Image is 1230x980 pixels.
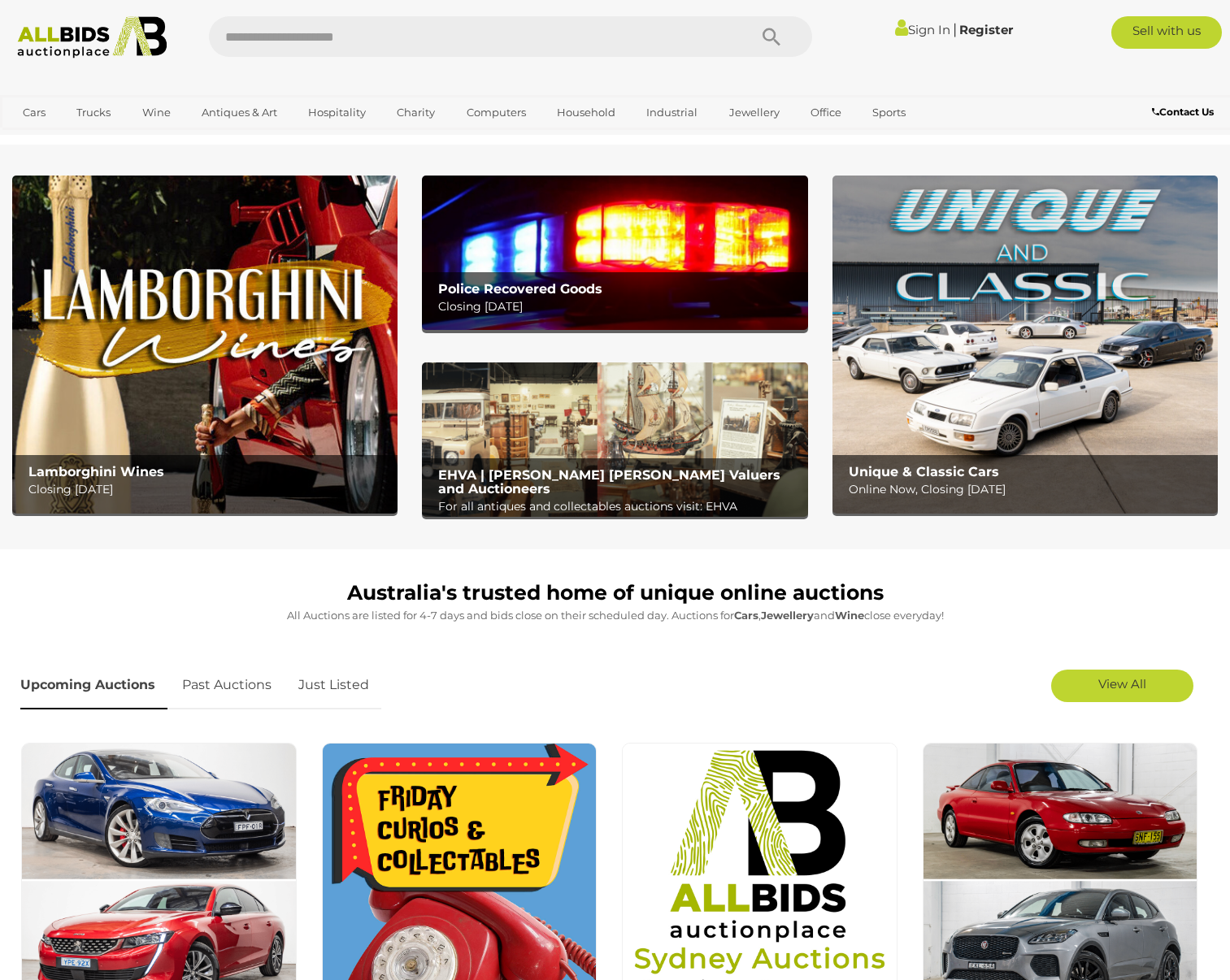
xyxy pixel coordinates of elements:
a: Sports [862,99,916,126]
span: View All [1098,676,1146,692]
p: Closing [DATE] [438,297,799,317]
a: Just Listed [286,661,381,709]
a: Sell with us [1111,16,1222,49]
p: Closing [DATE] [28,479,389,500]
a: Antiques & Art [191,99,288,126]
button: Search [731,16,812,57]
a: Cars [12,99,56,126]
a: Police Recovered Goods Police Recovered Goods Closing [DATE] [422,176,807,330]
p: All Auctions are listed for 4-7 days and bids close on their scheduled day. Auctions for , and cl... [20,606,1210,625]
b: EHVA | [PERSON_NAME] [PERSON_NAME] Valuers and Auctioneers [438,467,780,497]
b: Police Recovered Goods [438,281,602,297]
strong: Wine [835,609,864,622]
a: Register [959,22,1013,37]
strong: Cars [734,609,758,622]
a: Jewellery [719,99,790,126]
a: Office [800,99,852,126]
img: Allbids.com.au [9,16,175,59]
a: EHVA | Evans Hastings Valuers and Auctioneers EHVA | [PERSON_NAME] [PERSON_NAME] Valuers and Auct... [422,362,807,517]
a: Lamborghini Wines Lamborghini Wines Closing [DATE] [12,176,398,514]
h1: Australia's trusted home of unique online auctions [20,582,1210,605]
a: View All [1051,670,1193,702]
a: Household [546,99,626,126]
a: Upcoming Auctions [20,661,167,709]
a: Past Auctions [170,661,284,709]
b: Lamborghini Wines [28,464,164,479]
span: | [953,20,957,38]
a: Wine [132,99,181,126]
a: Sign In [895,22,950,37]
a: Trucks [66,99,121,126]
a: Hospitality [298,99,376,126]
img: Police Recovered Goods [422,176,807,330]
img: Lamborghini Wines [12,176,398,514]
b: Contact Us [1152,106,1214,118]
p: For all antiques and collectables auctions visit: EHVA [438,497,799,517]
p: Online Now, Closing [DATE] [849,479,1210,500]
a: Unique & Classic Cars Unique & Classic Cars Online Now, Closing [DATE] [832,176,1218,514]
strong: Jewellery [761,609,814,622]
a: Computers [456,99,537,126]
a: Industrial [636,99,708,126]
a: [GEOGRAPHIC_DATA] [12,126,149,153]
b: Unique & Classic Cars [849,464,999,479]
a: Charity [386,99,445,126]
img: Unique & Classic Cars [832,176,1218,514]
img: EHVA | Evans Hastings Valuers and Auctioneers [422,362,807,517]
a: Contact Us [1152,103,1218,121]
